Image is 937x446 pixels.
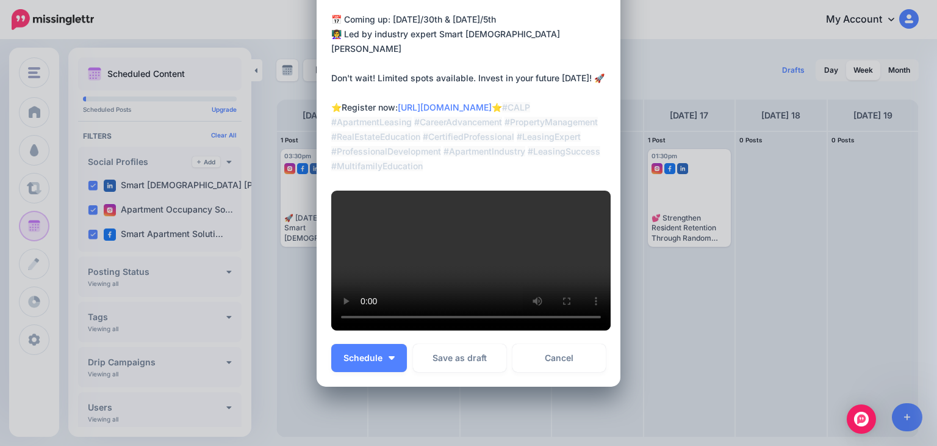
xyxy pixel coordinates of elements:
[389,356,395,360] img: arrow-down-white.png
[847,404,876,434] div: Open Intercom Messenger
[413,344,506,372] button: Save as draft
[331,344,407,372] button: Schedule
[512,344,606,372] a: Cancel
[343,354,382,362] span: Schedule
